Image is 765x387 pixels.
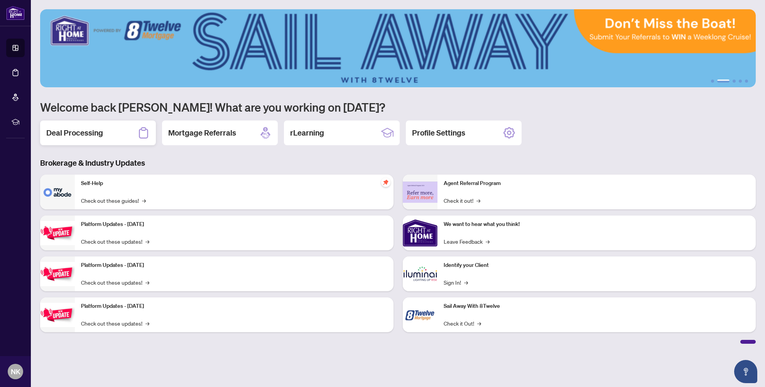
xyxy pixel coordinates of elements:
[6,6,25,20] img: logo
[46,127,103,138] h2: Deal Processing
[81,196,146,205] a: Check out these guides!→
[739,80,742,83] button: 4
[444,261,750,270] p: Identify your Client
[168,127,236,138] h2: Mortgage Referrals
[145,278,149,287] span: →
[444,302,750,311] p: Sail Away With 8Twelve
[40,175,75,209] img: Self-Help
[486,237,490,246] span: →
[40,100,756,114] h1: Welcome back [PERSON_NAME]! What are you working on [DATE]?
[145,319,149,328] span: →
[476,196,480,205] span: →
[145,237,149,246] span: →
[734,360,757,383] button: Open asap
[745,80,748,83] button: 5
[403,297,437,332] img: Sail Away With 8Twelve
[444,278,468,287] a: Sign In!→
[444,237,490,246] a: Leave Feedback→
[733,80,736,83] button: 3
[477,319,481,328] span: →
[290,127,324,138] h2: rLearning
[381,178,390,187] span: pushpin
[40,303,75,327] img: Platform Updates - June 23, 2025
[403,256,437,291] img: Identify your Client
[412,127,465,138] h2: Profile Settings
[40,221,75,245] img: Platform Updates - July 21, 2025
[403,182,437,203] img: Agent Referral Program
[40,262,75,286] img: Platform Updates - July 8, 2025
[81,237,149,246] a: Check out these updates!→
[40,9,756,87] img: Slide 1
[444,196,480,205] a: Check it out!→
[464,278,468,287] span: →
[81,278,149,287] a: Check out these updates!→
[81,319,149,328] a: Check out these updates!→
[717,80,730,83] button: 2
[81,220,387,229] p: Platform Updates - [DATE]
[403,216,437,250] img: We want to hear what you think!
[81,179,387,188] p: Self-Help
[11,366,20,377] span: NK
[142,196,146,205] span: →
[444,220,750,229] p: We want to hear what you think!
[711,80,714,83] button: 1
[40,158,756,168] h3: Brokerage & Industry Updates
[81,261,387,270] p: Platform Updates - [DATE]
[81,302,387,311] p: Platform Updates - [DATE]
[444,319,481,328] a: Check it Out!→
[444,179,750,188] p: Agent Referral Program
